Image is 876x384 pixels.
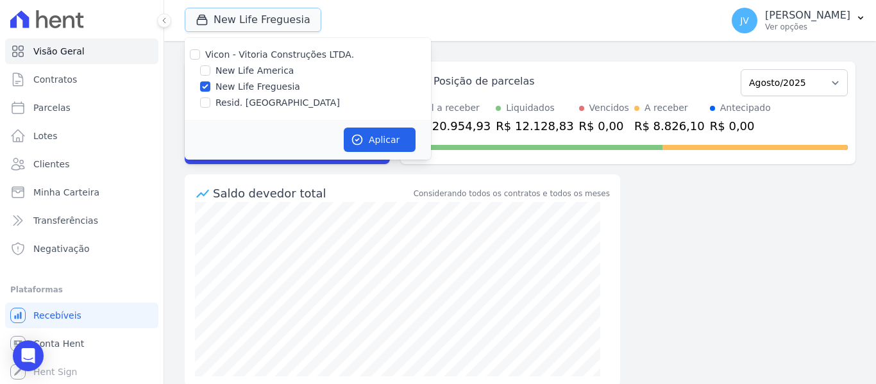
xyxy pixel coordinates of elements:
span: Contratos [33,73,77,86]
div: Posição de parcelas [434,74,535,89]
a: Recebíveis [5,303,158,328]
button: JV [PERSON_NAME] Ver opções [721,3,876,38]
label: Vicon - Vitoria Construções LTDA. [205,49,354,60]
span: JV [740,16,749,25]
a: Transferências [5,208,158,233]
div: Saldo devedor total [213,185,411,202]
a: Lotes [5,123,158,149]
label: New Life Freguesia [215,80,300,94]
p: Ver opções [765,22,850,32]
label: New Life America [215,64,294,78]
div: R$ 0,00 [579,117,629,135]
span: Conta Hent [33,337,84,350]
div: Vencidos [589,101,629,115]
a: Negativação [5,236,158,262]
span: Clientes [33,158,69,171]
div: Considerando todos os contratos e todos os meses [414,188,610,199]
div: Open Intercom Messenger [13,340,44,371]
span: Recebíveis [33,309,81,322]
a: Conta Hent [5,331,158,356]
div: Antecipado [720,101,771,115]
div: Total a receber [413,101,491,115]
span: Lotes [33,129,58,142]
div: R$ 0,00 [710,117,771,135]
button: Aplicar [344,128,416,152]
a: Minha Carteira [5,179,158,205]
div: A receber [644,101,688,115]
span: Parcelas [33,101,71,114]
div: R$ 12.128,83 [496,117,573,135]
div: R$ 20.954,93 [413,117,491,135]
div: R$ 8.826,10 [634,117,705,135]
div: Plataformas [10,282,153,297]
a: Contratos [5,67,158,92]
a: Clientes [5,151,158,177]
span: Minha Carteira [33,186,99,199]
p: [PERSON_NAME] [765,9,850,22]
label: Resid. [GEOGRAPHIC_DATA] [215,96,340,110]
span: Visão Geral [33,45,85,58]
button: New Life Freguesia [185,8,321,32]
span: Transferências [33,214,98,227]
div: Liquidados [506,101,555,115]
a: Parcelas [5,95,158,121]
span: Negativação [33,242,90,255]
a: Visão Geral [5,38,158,64]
